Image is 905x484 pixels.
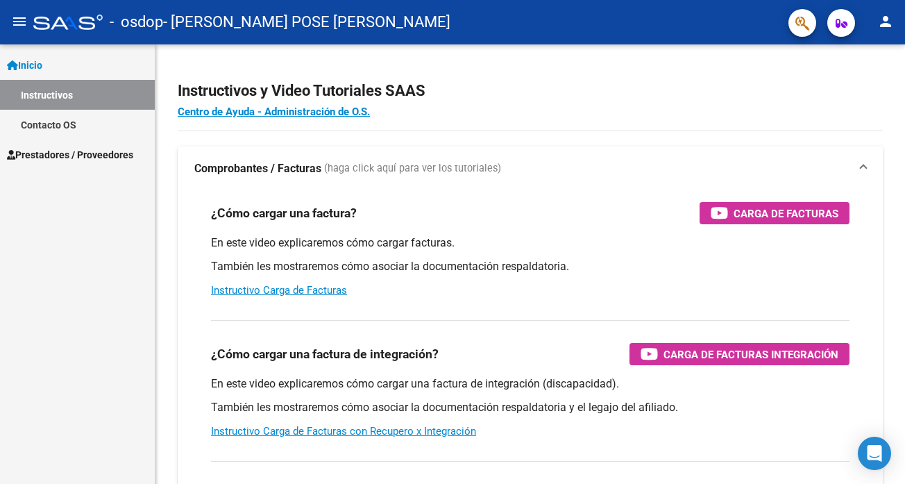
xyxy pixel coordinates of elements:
[211,259,849,274] p: También les mostraremos cómo asociar la documentación respaldatoria.
[877,13,894,30] mat-icon: person
[734,205,838,222] span: Carga de Facturas
[211,376,849,392] p: En este video explicaremos cómo cargar una factura de integración (discapacidad).
[211,425,476,437] a: Instructivo Carga de Facturas con Recupero x Integración
[858,437,891,470] div: Open Intercom Messenger
[211,284,347,297] a: Instructivo Carga de Facturas
[178,78,883,104] h2: Instructivos y Video Tutoriales SAAS
[178,147,883,191] mat-expansion-panel-header: Comprobantes / Facturas (haga click aquí para ver los tutoriales)
[7,147,133,162] span: Prestadores / Proveedores
[324,161,501,176] span: (haga click aquí para ver los tutoriales)
[178,106,370,118] a: Centro de Ayuda - Administración de O.S.
[211,235,849,251] p: En este video explicaremos cómo cargar facturas.
[211,400,849,415] p: También les mostraremos cómo asociar la documentación respaldatoria y el legajo del afiliado.
[163,7,450,37] span: - [PERSON_NAME] POSE [PERSON_NAME]
[211,344,439,364] h3: ¿Cómo cargar una factura de integración?
[629,343,849,365] button: Carga de Facturas Integración
[663,346,838,363] span: Carga de Facturas Integración
[700,202,849,224] button: Carga de Facturas
[110,7,163,37] span: - osdop
[194,161,321,176] strong: Comprobantes / Facturas
[11,13,28,30] mat-icon: menu
[7,58,42,73] span: Inicio
[211,203,357,223] h3: ¿Cómo cargar una factura?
